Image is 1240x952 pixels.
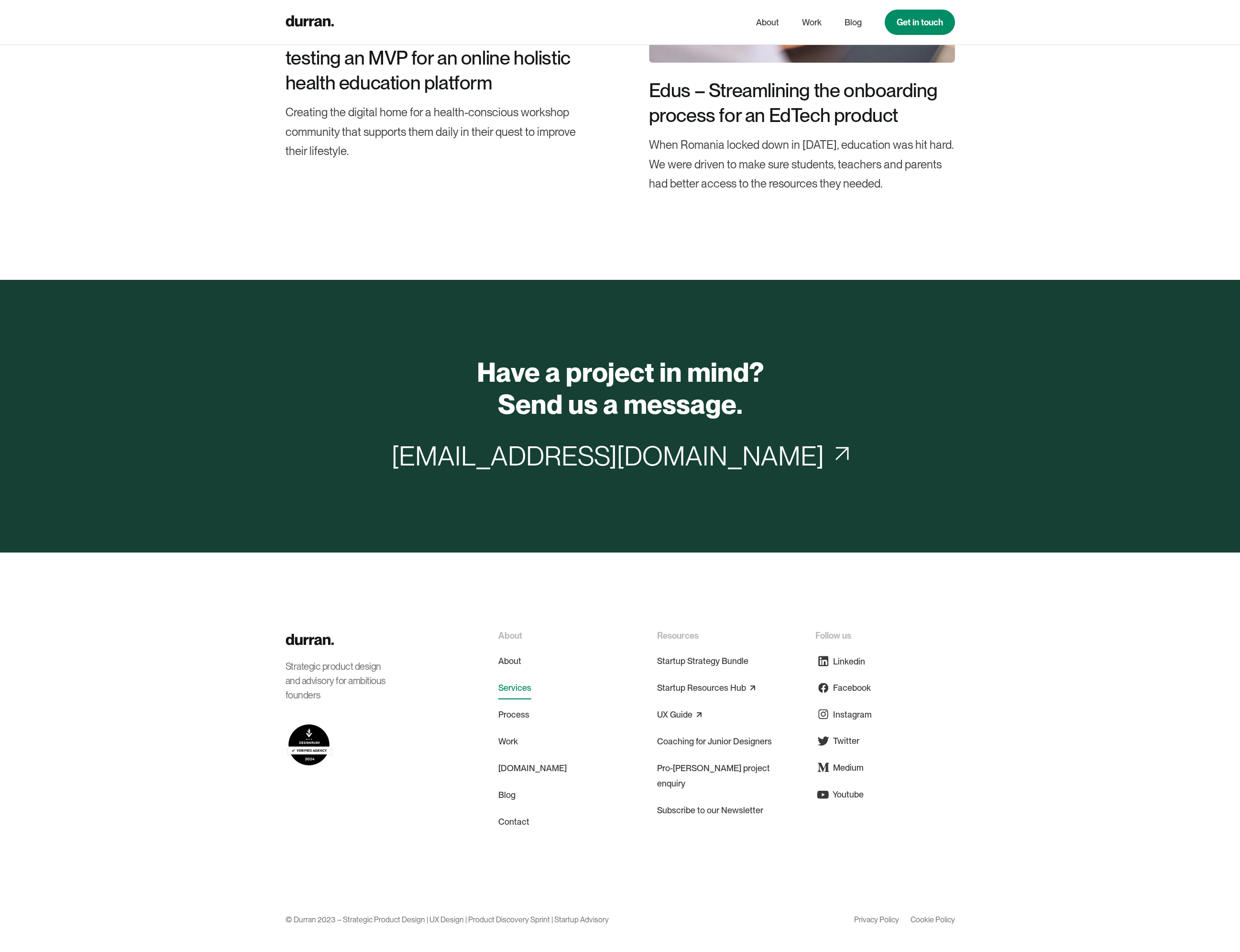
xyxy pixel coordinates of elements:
a: Startup Resources Hub [657,680,746,696]
div: Twitter [833,734,859,747]
a: [EMAIL_ADDRESS][DOMAIN_NAME] [384,436,856,476]
a: Blog [845,13,862,32]
h2: Have a project in mind? Send us a message. [477,356,764,421]
a: Medium [815,756,864,779]
div: Facebook [833,681,871,694]
div: Medium [833,761,864,774]
a: Cookie Policy [911,914,955,926]
div: About [498,629,522,642]
a: Startup Strategy Bundle [657,650,748,673]
a: UX Guide [657,707,692,722]
a: Facebook [815,676,871,699]
a: Pro-[PERSON_NAME] project enquiry [657,757,796,795]
a: Subscribe to our Newsletter [657,799,763,822]
div: Follow us [815,629,851,642]
a: home [285,13,334,32]
a: Blog [498,784,516,807]
a: [DOMAIN_NAME] [498,757,567,780]
div: Creating the digital home for a health-conscious workshop community that supports them daily in t... [285,103,592,161]
div: Youtube [833,788,864,801]
a: Get in touch [885,10,955,35]
a: Coaching for Junior Designers [657,730,772,753]
div: Edus – Streamlining the onboarding process for an EdTech product [649,78,955,128]
a: About [756,13,779,32]
a: Linkedin [815,650,865,673]
a: About [498,650,521,673]
div: Linkedin [833,655,865,668]
a: Youtube [815,783,864,806]
a: Work [498,730,518,753]
a: Work [802,13,822,32]
a: Privacy Policy [854,914,899,926]
a: Instagram [815,703,872,726]
a: Services [498,676,531,699]
a: Contact [498,810,529,833]
div: © Durran 2023 – Strategic Product Design | UX Design | Product Discovery Sprint | Startup Advisory [285,910,609,929]
div: When Romania locked down in [DATE], education was hit hard. We were driven to make sure students,... [649,135,955,194]
div: Instagram [833,708,872,721]
div: Resources [657,629,699,642]
div: Strategic product design and advisory for ambitious founders [285,659,395,702]
div: [EMAIL_ADDRESS][DOMAIN_NAME] [392,436,824,476]
a: Twitter [815,730,859,753]
img: Durran on DesignRush [285,721,333,768]
a: Process [498,703,529,726]
div: Satvic Movement – Defining and testing an MVP for an online holistic health education platform [285,21,592,95]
